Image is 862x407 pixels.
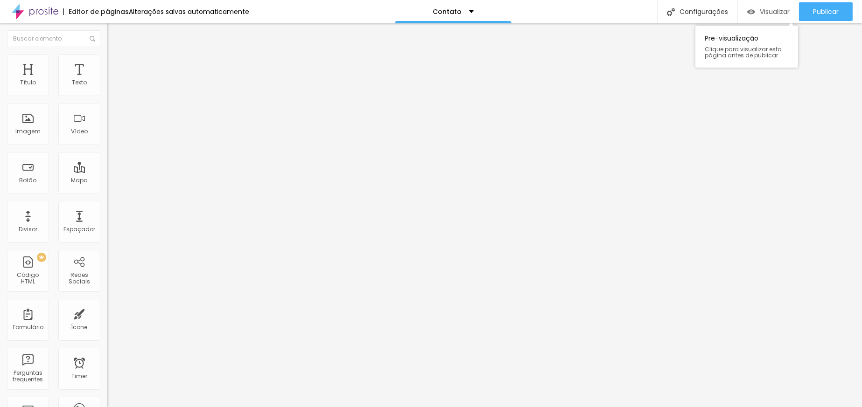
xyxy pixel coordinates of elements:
[71,373,87,379] div: Timer
[129,8,249,15] div: Alterações salvas automaticamente
[71,128,88,135] div: Vídeo
[695,26,798,68] div: Pre-visualização
[799,2,853,21] button: Publicar
[7,30,100,47] input: Buscar elemento
[61,272,98,285] div: Redes Sociais
[63,226,95,233] div: Espaçador
[20,79,36,86] div: Título
[9,370,46,383] div: Perguntas frequentes
[760,8,790,15] span: Visualizar
[19,226,37,233] div: Divisor
[9,272,46,285] div: Código HTML
[738,2,799,21] button: Visualizar
[63,8,129,15] div: Editor de páginas
[813,8,839,15] span: Publicar
[15,128,41,135] div: Imagem
[71,324,88,331] div: Ícone
[747,8,755,16] img: view-1.svg
[705,46,789,58] span: Clique para visualizar esta página antes de publicar.
[72,79,87,86] div: Texto
[667,8,675,16] img: Icone
[90,36,95,41] img: Icone
[20,177,37,184] div: Botão
[13,324,43,331] div: Formulário
[71,177,88,184] div: Mapa
[433,8,462,15] p: Contato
